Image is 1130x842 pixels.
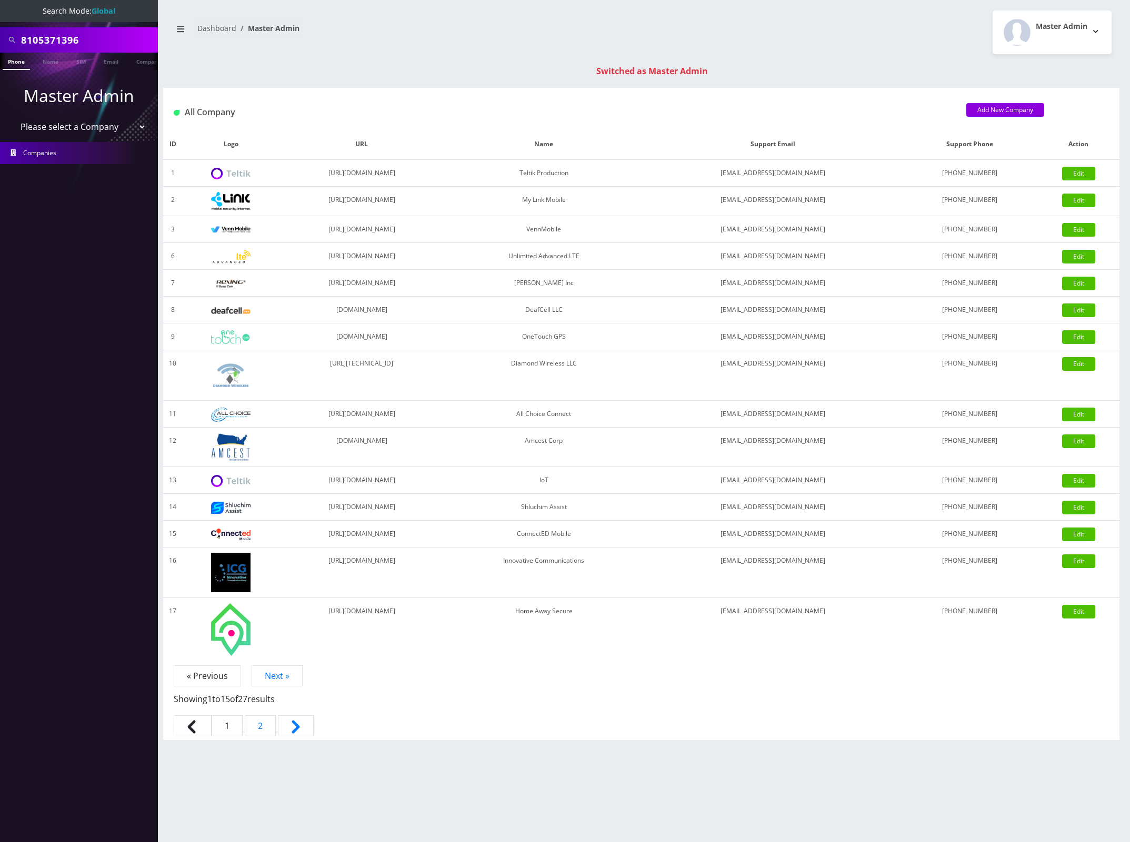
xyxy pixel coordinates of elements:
[1062,605,1095,618] a: Edit
[211,192,251,210] img: My Link Mobile
[279,547,444,598] td: [URL][DOMAIN_NAME]
[902,401,1038,428] td: [PHONE_NUMBER]
[279,323,444,350] td: [DOMAIN_NAME]
[644,129,902,160] th: Support Email
[163,598,182,661] td: 17
[902,598,1038,661] td: [PHONE_NUMBER]
[966,103,1044,117] a: Add New Company
[644,467,902,494] td: [EMAIL_ADDRESS][DOMAIN_NAME]
[131,53,166,69] a: Company
[1062,434,1095,448] a: Edit
[444,160,644,187] td: Teltik Production
[902,243,1038,270] td: [PHONE_NUMBER]
[444,428,644,467] td: Amcest Corp
[902,297,1038,323] td: [PHONE_NUMBER]
[163,494,182,521] td: 14
[163,547,182,598] td: 16
[1038,129,1119,160] th: Action
[902,270,1038,297] td: [PHONE_NUMBER]
[444,350,644,401] td: Diamond Wireless LLC
[1062,330,1095,344] a: Edit
[236,23,299,34] li: Master Admin
[23,148,56,157] span: Companies
[1062,250,1095,263] a: Edit
[182,129,279,160] th: Logo
[644,216,902,243] td: [EMAIL_ADDRESS][DOMAIN_NAME]
[644,323,902,350] td: [EMAIL_ADDRESS][DOMAIN_NAME]
[279,428,444,467] td: [DOMAIN_NAME]
[163,401,182,428] td: 11
[1062,357,1095,371] a: Edit
[444,187,644,216] td: My Link Mobile
[279,598,444,661] td: [URL][DOMAIN_NAME]
[644,547,902,598] td: [EMAIL_ADDRESS][DOMAIN_NAME]
[644,160,902,187] td: [EMAIL_ADDRESS][DOMAIN_NAME]
[279,216,444,243] td: [URL][DOMAIN_NAME]
[21,30,155,50] input: Search All Companies
[644,494,902,521] td: [EMAIL_ADDRESS][DOMAIN_NAME]
[902,467,1038,494] td: [PHONE_NUMBER]
[211,408,251,422] img: All Choice Connect
[163,216,182,243] td: 3
[163,160,182,187] td: 1
[644,350,902,401] td: [EMAIL_ADDRESS][DOMAIN_NAME]
[163,428,182,467] td: 12
[902,323,1038,350] td: [PHONE_NUMBER]
[444,270,644,297] td: [PERSON_NAME] Inc
[71,53,91,69] a: SIM
[163,129,182,160] th: ID
[163,467,182,494] td: 13
[1062,474,1095,488] a: Edit
[279,467,444,494] td: [URL][DOMAIN_NAME]
[644,297,902,323] td: [EMAIL_ADDRESS][DOMAIN_NAME]
[211,433,251,461] img: Amcest Corp
[902,160,1038,187] td: [PHONE_NUMBER]
[279,243,444,270] td: [URL][DOMAIN_NAME]
[37,53,64,69] a: Name
[211,475,251,487] img: IoT
[174,665,241,686] span: « Previous
[279,494,444,521] td: [URL][DOMAIN_NAME]
[902,521,1038,547] td: [PHONE_NUMBER]
[1062,223,1095,237] a: Edit
[644,243,902,270] td: [EMAIL_ADDRESS][DOMAIN_NAME]
[163,270,182,297] td: 7
[1036,22,1087,31] h2: Master Admin
[163,243,182,270] td: 6
[43,6,115,16] span: Search Mode:
[174,715,212,736] span: &laquo; Previous
[644,401,902,428] td: [EMAIL_ADDRESS][DOMAIN_NAME]
[644,270,902,297] td: [EMAIL_ADDRESS][DOMAIN_NAME]
[163,297,182,323] td: 8
[1062,167,1095,180] a: Edit
[279,160,444,187] td: [URL][DOMAIN_NAME]
[221,693,230,705] span: 15
[1062,501,1095,514] a: Edit
[902,350,1038,401] td: [PHONE_NUMBER]
[279,350,444,401] td: [URL][TECHNICAL_ID]
[902,187,1038,216] td: [PHONE_NUMBER]
[211,356,251,395] img: Diamond Wireless LLC
[211,553,251,592] img: Innovative Communications
[1062,277,1095,290] a: Edit
[211,330,251,344] img: OneTouch GPS
[279,270,444,297] td: [URL][DOMAIN_NAME]
[245,715,276,736] a: Go to page 2
[174,107,951,117] h1: All Company
[3,53,30,70] a: Phone
[1062,527,1095,541] a: Edit
[98,53,124,69] a: Email
[444,521,644,547] td: ConnectED Mobile
[211,279,251,289] img: Rexing Inc
[444,297,644,323] td: DeafCell LLC
[444,129,644,160] th: Name
[1062,408,1095,421] a: Edit
[163,669,1119,740] nav: Page navigation example
[444,323,644,350] td: OneTouch GPS
[174,682,1109,705] p: Showing to of results
[211,307,251,314] img: DeafCell LLC
[211,250,251,263] img: Unlimited Advanced LTE
[163,323,182,350] td: 9
[902,547,1038,598] td: [PHONE_NUMBER]
[278,715,314,736] a: Next &raquo;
